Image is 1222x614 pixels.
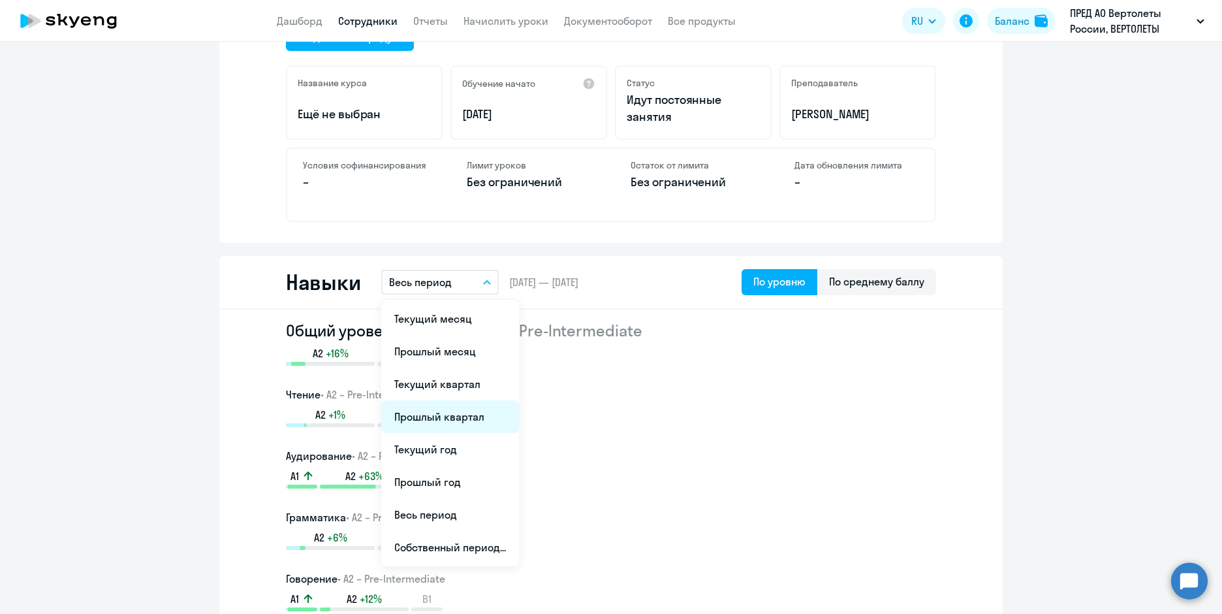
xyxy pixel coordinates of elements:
span: A2 [313,346,323,361]
a: Документооборот [564,14,652,27]
button: RU [902,8,945,34]
h5: Название курса [298,77,367,89]
h4: Лимит уроков [467,159,591,171]
h4: Дата обновления лимита [794,159,919,171]
span: • A2 – Pre-Intermediate [321,388,428,401]
h2: Навыки [286,269,360,295]
p: Ещё не выбран [298,106,431,123]
p: Без ограничений [631,174,755,191]
span: +12% [360,592,382,606]
a: Дашборд [277,14,322,27]
span: B1 [422,592,431,606]
span: A2 [345,469,356,483]
div: По среднему баллу [829,274,924,289]
p: ПРЕД АО Вертолеты России, ВЕРТОЛЕТЫ РОССИИ, АО [1070,5,1191,37]
p: Идут постоянные занятия [627,91,760,125]
span: A1 [290,592,299,606]
span: +63% [358,469,384,483]
p: Весь период [389,274,452,290]
p: – [794,174,919,191]
span: A2 [347,592,357,606]
h5: Преподаватель [791,77,858,89]
a: Начислить уроки [463,14,548,27]
h3: Аудирование [286,448,936,464]
button: ПРЕД АО Вертолеты России, ВЕРТОЛЕТЫ РОССИИ, АО [1063,5,1211,37]
span: RU [911,13,923,29]
span: • A2 – Pre-Intermediate [479,321,642,340]
span: A2 [315,408,326,422]
h3: Чтение [286,387,936,402]
span: • A2 – Pre-Intermediate [346,511,454,524]
span: [DATE] — [DATE] [509,275,578,289]
span: +6% [327,530,347,545]
img: balance [1035,14,1048,27]
span: A1 [290,469,299,483]
span: • A2 – Pre-Intermediate [352,449,460,462]
h5: Обучение начато [462,78,535,89]
ul: RU [381,300,519,566]
div: По уровню [753,274,806,289]
p: – [303,174,428,191]
span: A2 [314,530,324,545]
p: Без ограничений [467,174,591,191]
button: Балансbalance [987,8,1056,34]
h2: Общий уровень за период [286,320,936,341]
p: [DATE] [462,106,595,123]
h3: Говорение [286,571,936,587]
button: Весь период [381,270,499,295]
span: • A2 – Pre-Intermediate [337,572,445,585]
span: +1% [328,408,345,422]
h5: Статус [627,77,655,89]
h4: Условия софинансирования [303,159,428,171]
p: [PERSON_NAME] [791,106,924,123]
a: Сотрудники [338,14,398,27]
a: Все продукты [668,14,736,27]
span: +16% [326,346,349,361]
a: Отчеты [413,14,448,27]
h3: Грамматика [286,509,936,525]
h4: Остаток от лимита [631,159,755,171]
div: Баланс [995,13,1029,29]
